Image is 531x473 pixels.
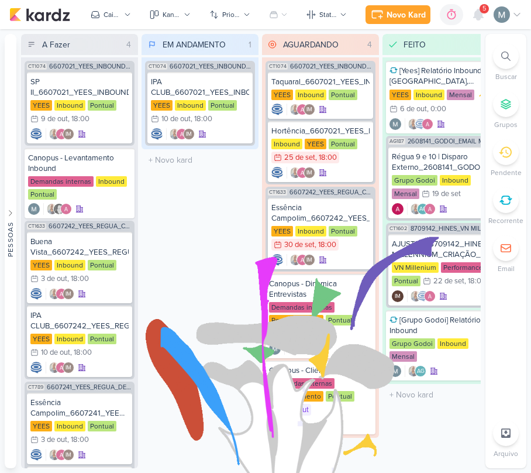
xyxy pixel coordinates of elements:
[295,226,326,236] div: Inbound
[413,90,444,100] div: Inbound
[494,119,518,130] p: Grupos
[329,226,357,236] div: Pontual
[271,90,293,100] div: YEES
[65,453,71,458] p: IM
[464,277,486,285] div: , 18:00
[389,315,492,336] div: [Grupo Godoi] Relatório Inbound
[30,288,42,300] img: Caroline Traven De Andrade
[28,176,94,187] div: Demandas internas
[49,362,60,373] img: Iara Santos
[417,203,429,215] div: Aline Gimenez Graciano
[30,100,52,111] div: YEES
[392,276,420,286] div: Pontual
[63,449,74,461] div: Isabella Machado Guimarães
[27,223,46,229] span: CT1633
[405,118,433,130] div: Colaboradores: Iara Santos, Caroline Traven De Andrade, Alessandra Gomes
[49,63,132,70] span: 6607021_YEES_INBOUND_NOVA_PROPOSTA_RÉGUA_NOVOS_LEADS
[410,290,422,302] img: Iara Santos
[54,421,85,431] div: Inbound
[329,139,357,149] div: Pontual
[88,421,116,431] div: Pontual
[400,105,427,113] div: 6 de out
[144,152,256,169] input: + Novo kard
[244,39,256,51] div: 1
[30,236,129,258] div: Buena Vista_6607242_YEES_REGUA_COMPRADORES_CAMPINAS_SOROCABA
[151,77,249,98] div: IPA CLUB_6607021_YEES_INBOUND_NOVA_PROPOSTA_RÉGUA_NOVOS_LEADS
[49,288,60,300] img: Iara Santos
[296,104,308,115] img: Alessandra Gomes
[30,260,52,270] div: YEES
[304,254,315,266] div: Isabella Machado Guimarães
[424,203,436,215] img: Alessandra Gomes
[161,115,191,123] div: 10 de out
[289,254,301,266] img: Iara Santos
[388,138,405,145] span: AG187
[151,128,163,140] div: Criador(a): Caroline Traven De Andrade
[392,290,404,302] div: Criador(a): Isabella Machado Guimarães
[488,215,523,226] p: Recorrente
[306,170,312,176] p: IM
[53,203,65,215] img: Renata Brandão
[287,343,299,355] img: Renata Brandão
[49,223,132,229] span: 6607242_YEES_REGUA_COMPRADORES_CAMPINAS_SOROCABA
[271,254,283,266] img: Caroline Traven De Andrade
[392,203,404,215] img: Alessandra Gomes
[407,203,436,215] div: Colaboradores: Iara Santos, Aline Gimenez Graciano, Alessandra Gomes
[49,128,60,140] img: Iara Santos
[405,365,426,377] div: Colaboradores: Iara Santos, Aline Gimenez Graciano
[30,77,129,98] div: SP II_6607021_YEES_INBOUND_NOVA_PROPOSTA_RÉGUA_NOVOS_LEADS
[271,254,283,266] div: Criador(a): Caroline Traven De Andrade
[290,63,373,70] span: 6607021_YEES_INBOUND_NOVA_PROPOSTA_RÉGUA_NOVOS_LEADS
[389,365,401,377] div: Criador(a): Mariana Amorim
[284,241,315,249] div: 30 de set
[432,190,461,198] div: 19 de set
[88,334,116,344] div: Pontual
[271,139,302,149] div: Inbound
[63,128,74,140] div: Isabella Machado Guimarães
[287,167,315,179] div: Colaboradores: Iara Santos, Alessandra Gomes, Isabella Machado Guimarães
[46,449,74,461] div: Colaboradores: Iara Santos, Alessandra Gomes, Isabella Machado Guimarães
[41,275,67,283] div: 3 de out
[304,167,315,179] div: Isabella Machado Guimarães
[289,167,301,179] img: Iara Santos
[363,39,377,51] div: 4
[65,292,71,297] p: IM
[282,330,306,338] div: 1 de out
[271,126,370,136] div: Hortência_6607021_YEES_INBOUND_NOVA_PROPOSTA_RÉGUA_NOVOS_LEADS
[284,343,313,355] div: Colaboradores: Renata Brandão, Levy Pessoa, Leticia Triumpho
[447,90,474,100] div: Mensal
[60,203,72,215] img: Alessandra Gomes
[30,362,42,373] div: Criador(a): Caroline Traven De Andrade
[269,302,335,313] div: Demandas internas
[28,203,40,215] img: Mariana Amorim
[56,128,67,140] img: Alessandra Gomes
[289,104,301,115] img: Iara Santos
[9,8,70,22] img: kardz.app
[366,5,430,24] button: Novo Kard
[389,90,411,100] div: YEES
[183,128,195,140] div: Isabella Machado Guimarães
[296,254,308,266] img: Alessandra Gomes
[326,391,354,402] div: Pontual
[392,175,437,186] div: Grupo Godoi
[419,207,427,212] p: AG
[176,128,188,140] img: Alessandra Gomes
[315,154,337,162] div: , 18:00
[424,290,436,302] img: Alessandra Gomes
[295,90,326,100] div: Inbound
[305,139,326,149] div: YEES
[485,43,526,82] li: Ctrl + F
[326,315,354,325] div: Pontual
[411,225,494,232] span: 8709142_HINES_VN MILLENNIUM_CRIAÇÃO_LP
[56,362,67,373] img: Alessandra Gomes
[46,362,74,373] div: Colaboradores: Iara Santos, Alessandra Gomes, Isabella Machado Guimarães
[70,349,92,357] div: , 18:00
[427,105,446,113] div: , 0:00
[389,118,401,130] div: Criador(a): Mariana Amorim
[392,152,490,173] div: Régua 9 e 10 | Disparo Externo_2608141_GODOI_EMAIL MARKETING_SETEMBRO
[389,351,417,362] div: Mensal
[410,203,422,215] img: Iara Santos
[186,132,192,138] p: IM
[28,189,57,200] div: Pontual
[269,365,372,376] div: Canopus - Cliente Oculto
